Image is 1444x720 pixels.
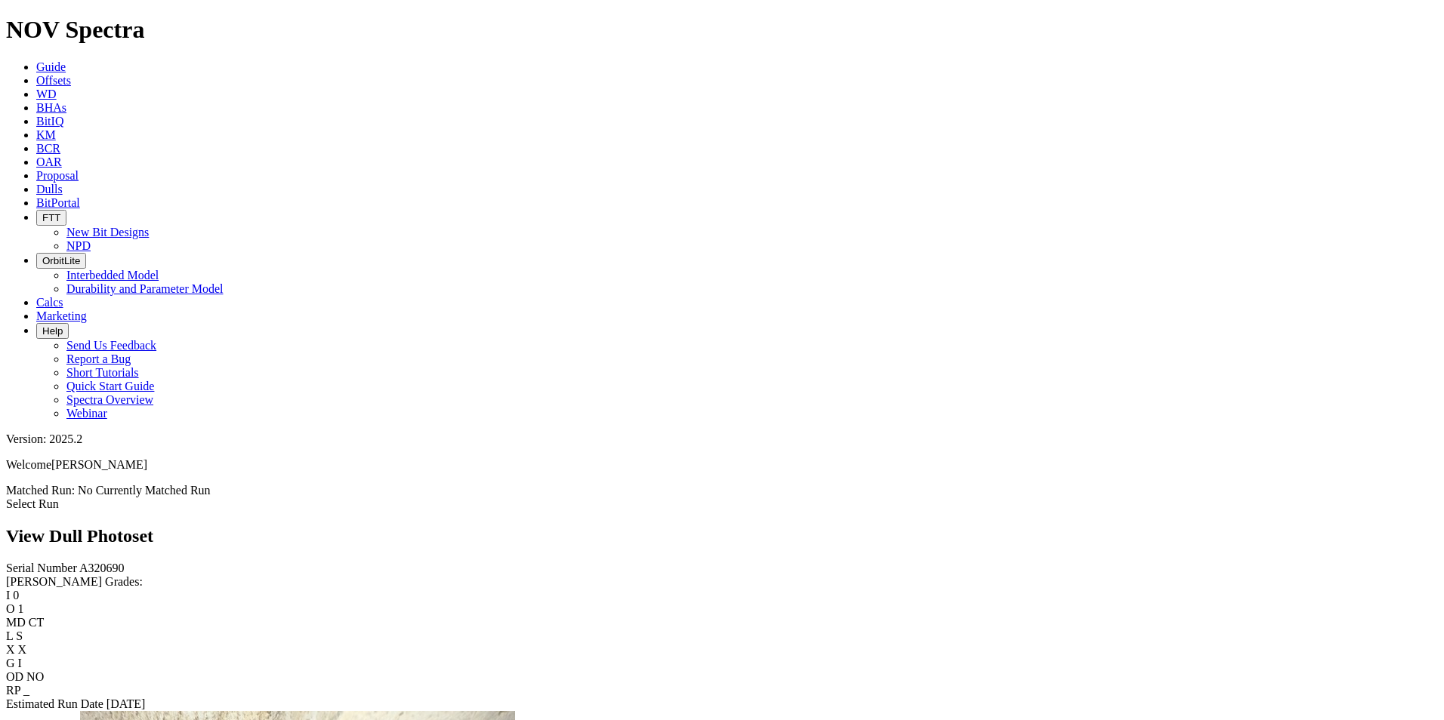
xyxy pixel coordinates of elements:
h2: View Dull Photoset [6,526,1438,546]
span: _ [23,684,29,697]
p: Welcome [6,458,1438,472]
span: OrbitLite [42,255,80,266]
a: Durability and Parameter Model [66,282,224,295]
label: X [6,643,15,656]
a: Spectra Overview [66,393,153,406]
label: MD [6,616,26,629]
button: Help [36,323,69,339]
a: Interbedded Model [66,269,159,282]
label: G [6,657,15,669]
span: A320690 [79,562,125,574]
label: O [6,602,15,615]
label: Estimated Run Date [6,697,103,710]
button: FTT [36,210,66,226]
a: Guide [36,60,66,73]
div: Version: 2025.2 [6,432,1438,446]
label: Serial Number [6,562,77,574]
span: No Currently Matched Run [78,484,211,497]
a: New Bit Designs [66,226,149,238]
span: 0 [13,589,19,602]
span: CT [29,616,44,629]
a: Select Run [6,497,59,510]
a: BitIQ [36,115,63,128]
h1: NOV Spectra [6,16,1438,44]
a: BCR [36,142,60,155]
span: I [18,657,22,669]
span: S [16,629,23,642]
a: Webinar [66,407,107,420]
a: Dulls [36,183,63,195]
a: Report a Bug [66,352,131,365]
a: WD [36,88,57,100]
a: BitPortal [36,196,80,209]
span: Help [42,325,63,337]
span: 1 [18,602,24,615]
a: KM [36,128,56,141]
span: FTT [42,212,60,223]
label: RP [6,684,20,697]
label: OD [6,670,23,683]
span: NO [26,670,44,683]
span: [PERSON_NAME] [51,458,147,471]
button: OrbitLite [36,253,86,269]
a: Marketing [36,309,87,322]
div: [PERSON_NAME] Grades: [6,575,1438,589]
a: OAR [36,155,62,168]
span: Matched Run: [6,484,75,497]
label: L [6,629,13,642]
a: Quick Start Guide [66,380,154,392]
a: Short Tutorials [66,366,139,379]
span: X [18,643,27,656]
a: Proposal [36,169,79,182]
a: Send Us Feedback [66,339,156,352]
span: [DATE] [106,697,146,710]
a: BHAs [36,101,66,114]
a: Offsets [36,74,71,87]
a: Calcs [36,296,63,309]
label: I [6,589,10,602]
a: NPD [66,239,91,252]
